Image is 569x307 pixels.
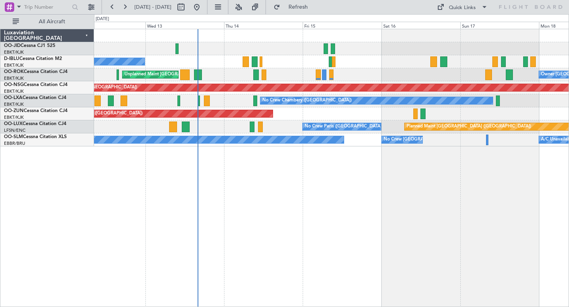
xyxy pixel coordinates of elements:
span: [DATE] - [DATE] [134,4,171,11]
div: Sat 16 [382,22,460,29]
span: OO-ROK [4,69,24,74]
a: OO-JIDCessna CJ1 525 [4,43,55,48]
span: OO-JID [4,43,21,48]
div: Sun 17 [460,22,539,29]
a: OO-NSGCessna Citation CJ4 [4,82,68,87]
div: [DATE] [96,16,109,22]
div: No Crew Paris ([GEOGRAPHIC_DATA]) [305,121,383,133]
a: OO-LXACessna Citation CJ4 [4,95,66,100]
a: OO-ZUNCessna Citation CJ4 [4,109,68,113]
button: Quick Links [433,1,492,13]
a: OO-ROKCessna Citation CJ4 [4,69,68,74]
div: Thu 14 [224,22,303,29]
input: Trip Number [24,1,70,13]
span: All Aircraft [21,19,83,24]
div: No Crew [GEOGRAPHIC_DATA] ([GEOGRAPHIC_DATA] National) [384,134,516,146]
a: OO-SLMCessna Citation XLS [4,135,67,139]
div: Wed 13 [145,22,224,29]
a: EBKT/KJK [4,114,24,120]
a: EBKT/KJK [4,88,24,94]
a: EBBR/BRU [4,140,25,146]
a: EBKT/KJK [4,62,24,68]
div: Unplanned Maint [GEOGRAPHIC_DATA]-[GEOGRAPHIC_DATA] [124,69,252,80]
a: OO-LUXCessna Citation CJ4 [4,122,66,126]
span: OO-SLM [4,135,23,139]
div: Quick Links [449,4,476,12]
div: Planned Maint [GEOGRAPHIC_DATA] ([GEOGRAPHIC_DATA]) [407,121,531,133]
span: Refresh [282,4,315,10]
a: EBKT/KJK [4,49,24,55]
div: Fri 15 [303,22,381,29]
button: All Aircraft [9,15,86,28]
a: LFSN/ENC [4,127,26,133]
div: Tue 12 [66,22,145,29]
span: OO-ZUN [4,109,24,113]
a: D-IBLUCessna Citation M2 [4,56,62,61]
span: OO-LXA [4,95,23,100]
span: D-IBLU [4,56,19,61]
a: EBKT/KJK [4,101,24,107]
button: Refresh [270,1,317,13]
span: OO-LUX [4,122,23,126]
span: OO-NSG [4,82,24,87]
a: EBKT/KJK [4,75,24,81]
div: No Crew Chambery ([GEOGRAPHIC_DATA]) [262,95,352,107]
